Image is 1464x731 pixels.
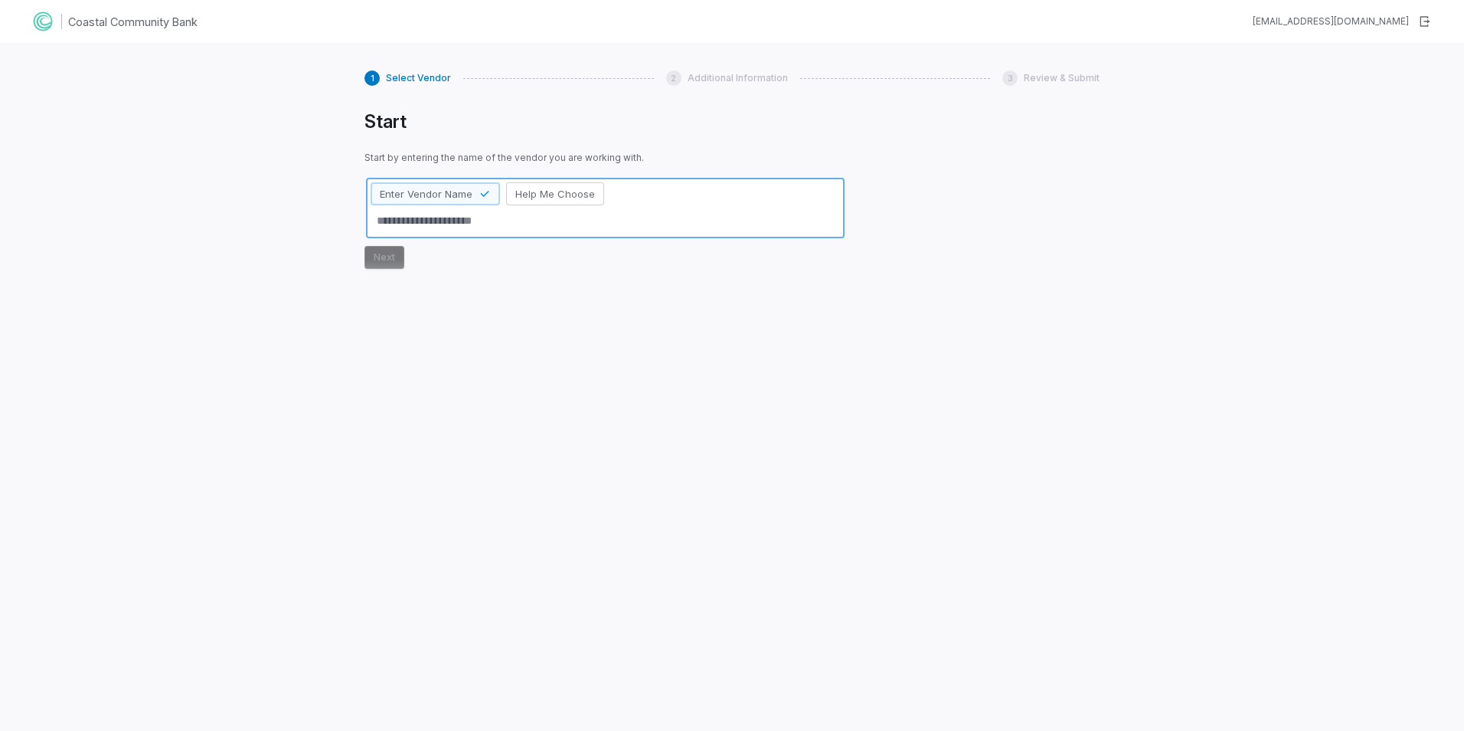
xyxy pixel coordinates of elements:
[364,110,846,133] h1: Start
[68,14,198,30] h1: Coastal Community Bank
[1253,15,1409,28] div: [EMAIL_ADDRESS][DOMAIN_NAME]
[1024,72,1100,84] span: Review & Submit
[364,70,380,86] div: 1
[380,187,472,201] span: Enter Vendor Name
[1002,70,1018,86] div: 3
[506,182,604,205] button: Help Me Choose
[31,9,55,34] img: Clerk Logo
[371,182,500,205] button: Enter Vendor Name
[688,72,788,84] span: Additional Information
[515,187,595,201] span: Help Me Choose
[386,72,451,84] span: Select Vendor
[666,70,681,86] div: 2
[364,152,846,164] span: Start by entering the name of the vendor you are working with.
